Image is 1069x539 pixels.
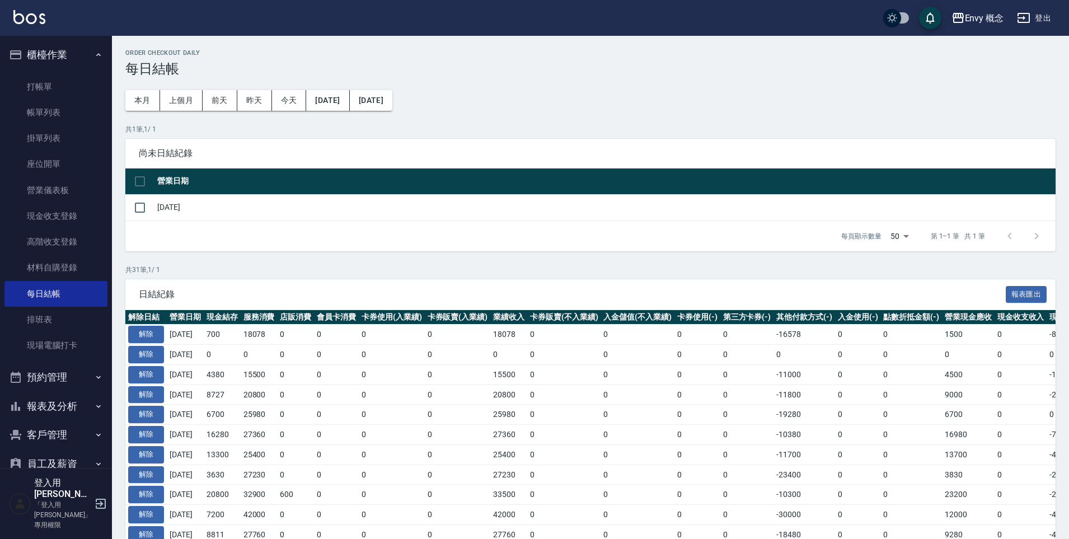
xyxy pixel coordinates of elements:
[773,405,835,425] td: -19280
[241,325,278,345] td: 18078
[204,444,241,465] td: 13300
[773,444,835,465] td: -11700
[720,405,774,425] td: 0
[720,345,774,365] td: 0
[425,310,491,325] th: 卡券販賣(入業績)
[425,405,491,425] td: 0
[773,485,835,505] td: -10300
[204,505,241,525] td: 7200
[241,465,278,485] td: 27230
[204,385,241,405] td: 8727
[425,465,491,485] td: 0
[995,425,1047,445] td: 0
[277,465,314,485] td: 0
[314,444,359,465] td: 0
[773,425,835,445] td: -10380
[359,465,425,485] td: 0
[674,444,720,465] td: 0
[167,425,204,445] td: [DATE]
[125,90,160,111] button: 本月
[314,505,359,525] td: 0
[204,310,241,325] th: 現金結存
[995,364,1047,385] td: 0
[773,505,835,525] td: -30000
[490,325,527,345] td: 18078
[527,310,601,325] th: 卡券販賣(不入業績)
[1006,288,1047,299] a: 報表匯出
[277,444,314,465] td: 0
[880,405,942,425] td: 0
[835,485,881,505] td: 0
[674,310,720,325] th: 卡券使用(-)
[490,310,527,325] th: 業績收入
[601,444,674,465] td: 0
[425,505,491,525] td: 0
[314,485,359,505] td: 0
[942,485,995,505] td: 23200
[167,385,204,405] td: [DATE]
[601,485,674,505] td: 0
[720,444,774,465] td: 0
[167,444,204,465] td: [DATE]
[931,231,985,241] p: 第 1–1 筆 共 1 筆
[204,345,241,365] td: 0
[490,405,527,425] td: 25980
[13,10,45,24] img: Logo
[601,505,674,525] td: 0
[128,506,164,523] button: 解除
[139,148,1042,159] span: 尚未日結紀錄
[128,326,164,343] button: 解除
[314,325,359,345] td: 0
[241,485,278,505] td: 32900
[674,364,720,385] td: 0
[995,485,1047,505] td: 0
[277,325,314,345] td: 0
[128,486,164,503] button: 解除
[773,345,835,365] td: 0
[880,505,942,525] td: 0
[4,392,107,421] button: 報表及分析
[241,385,278,405] td: 20800
[314,345,359,365] td: 0
[835,505,881,525] td: 0
[359,425,425,445] td: 0
[527,405,601,425] td: 0
[601,325,674,345] td: 0
[128,446,164,463] button: 解除
[490,444,527,465] td: 25400
[314,465,359,485] td: 0
[314,364,359,385] td: 0
[277,405,314,425] td: 0
[942,325,995,345] td: 1500
[4,449,107,479] button: 員工及薪資
[601,385,674,405] td: 0
[880,310,942,325] th: 點數折抵金額(-)
[835,325,881,345] td: 0
[154,168,1056,195] th: 營業日期
[527,465,601,485] td: 0
[490,425,527,445] td: 27360
[880,444,942,465] td: 0
[125,124,1056,134] p: 共 1 筆, 1 / 1
[241,444,278,465] td: 25400
[773,465,835,485] td: -23400
[204,425,241,445] td: 16280
[154,194,1056,221] td: [DATE]
[674,345,720,365] td: 0
[835,385,881,405] td: 0
[720,465,774,485] td: 0
[204,405,241,425] td: 6700
[128,466,164,484] button: 解除
[167,325,204,345] td: [DATE]
[425,364,491,385] td: 0
[841,231,882,241] p: 每頁顯示數量
[720,485,774,505] td: 0
[241,425,278,445] td: 27360
[490,364,527,385] td: 15500
[835,364,881,385] td: 0
[272,90,307,111] button: 今天
[835,465,881,485] td: 0
[880,345,942,365] td: 0
[241,505,278,525] td: 42000
[4,40,107,69] button: 櫃檯作業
